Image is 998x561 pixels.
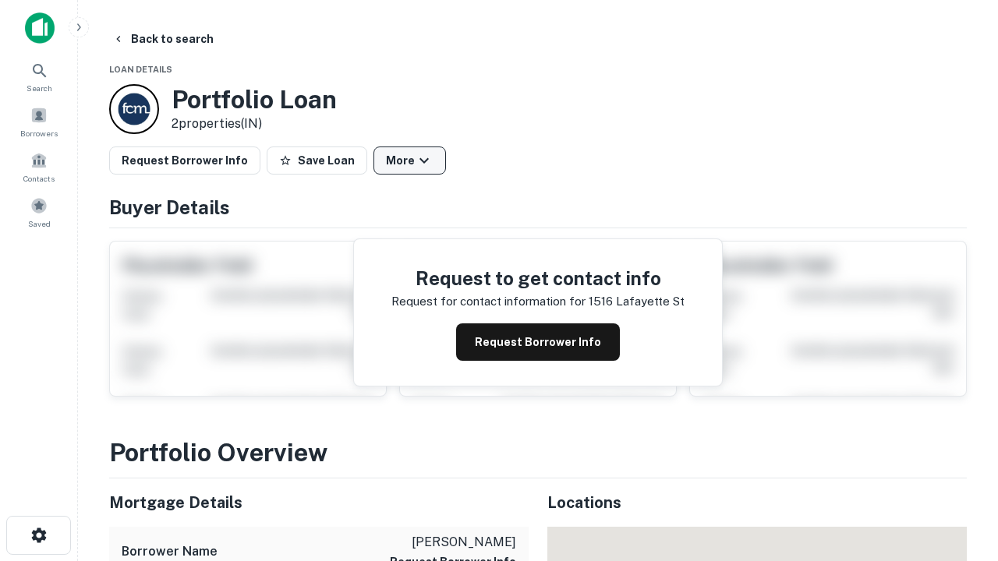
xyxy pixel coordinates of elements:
p: 1516 lafayette st [589,292,685,311]
span: Contacts [23,172,55,185]
span: Search [27,82,52,94]
button: More [373,146,446,175]
a: Search [5,55,73,97]
h4: Buyer Details [109,193,967,221]
span: Loan Details [109,65,172,74]
a: Contacts [5,146,73,188]
p: Request for contact information for [391,292,586,311]
button: Back to search [106,25,220,53]
h5: Locations [547,491,967,514]
img: capitalize-icon.png [25,12,55,44]
button: Request Borrower Info [456,323,620,361]
h3: Portfolio Overview [109,434,967,471]
h3: Portfolio Loan [172,85,337,115]
p: [PERSON_NAME] [390,533,516,552]
span: Borrowers [20,127,58,139]
iframe: Chat Widget [920,386,998,461]
h5: Mortgage Details [109,491,529,514]
a: Borrowers [5,101,73,143]
h4: Request to get contact info [391,264,685,292]
a: Saved [5,191,73,233]
p: 2 properties (IN) [172,115,337,133]
button: Request Borrower Info [109,146,260,175]
span: Saved [28,217,51,230]
h6: Borrower Name [122,542,218,561]
button: Save Loan [267,146,367,175]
